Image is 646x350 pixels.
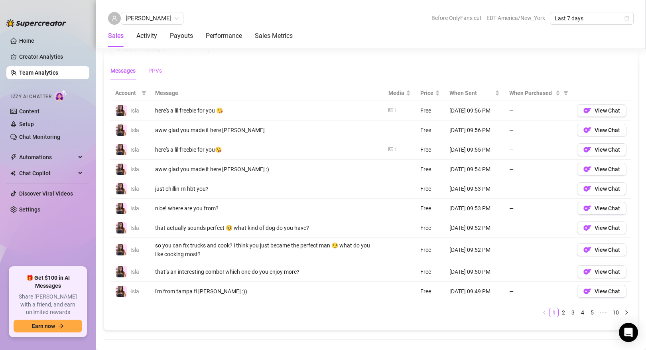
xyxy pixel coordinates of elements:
[540,308,549,317] button: left
[155,106,379,115] div: here's a lil freebie for you 😘
[416,282,445,301] td: Free
[595,205,620,212] span: View Chat
[504,262,572,282] td: —
[155,165,379,174] div: aww glad you made it here [PERSON_NAME] :)
[577,265,626,278] button: OFView Chat
[549,308,559,317] li: 1
[19,108,39,115] a: Content
[619,323,638,342] div: Open Intercom Messenger
[116,183,127,194] img: Isla
[388,89,404,97] span: Media
[116,286,127,297] img: Isla
[155,204,379,213] div: nice! where are you from?
[486,12,545,24] span: EDT America/New_York
[577,182,626,195] button: OFView Chat
[549,308,558,317] a: 1
[130,225,139,231] span: Isla
[610,308,622,317] li: 10
[416,85,445,101] th: Price
[130,146,139,153] span: Isla
[115,89,138,97] span: Account
[577,243,626,256] button: OFView Chat
[595,269,620,275] span: View Chat
[622,308,631,317] li: Next Page
[116,244,127,255] img: Isla
[577,227,626,233] a: OFView Chat
[140,87,148,99] span: filter
[595,166,620,172] span: View Chat
[577,249,626,255] a: OFView Chat
[445,282,504,301] td: [DATE] 09:49 PM
[19,50,83,63] a: Creator Analytics
[130,269,139,275] span: Isla
[563,91,568,95] span: filter
[394,146,397,154] div: 1
[504,238,572,262] td: —
[504,121,572,140] td: —
[122,44,204,53] input: Search messages
[583,185,591,193] img: OF
[577,129,626,135] a: OFView Chat
[136,31,157,41] div: Activity
[416,199,445,218] td: Free
[504,282,572,301] td: —
[578,308,587,317] a: 4
[14,293,82,316] span: Share [PERSON_NAME] with a friend, and earn unlimited rewards
[116,222,127,233] img: Isla
[110,66,136,75] div: Messages
[587,308,597,317] li: 5
[445,140,504,160] td: [DATE] 09:55 PM
[597,308,610,317] li: Next 5 Pages
[583,165,591,173] img: OF
[142,91,146,95] span: filter
[130,247,139,253] span: Isla
[58,323,64,329] span: arrow-right
[445,179,504,199] td: [DATE] 09:53 PM
[577,188,626,194] a: OFView Chat
[420,89,433,97] span: Price
[431,12,482,24] span: Before OnlyFans cut
[568,308,578,317] li: 3
[10,154,17,160] span: thunderbolt
[559,308,568,317] a: 2
[170,31,193,41] div: Payouts
[445,101,504,121] td: [DATE] 09:56 PM
[577,124,626,136] button: OFView Chat
[577,148,626,155] a: OFView Chat
[155,184,379,193] div: just chillin rn hbt you?
[155,287,379,296] div: i'm from tampa fl [PERSON_NAME] :))
[445,262,504,282] td: [DATE] 09:50 PM
[19,206,40,213] a: Settings
[569,308,577,317] a: 3
[504,199,572,218] td: —
[19,134,60,140] a: Chat Monitoring
[112,16,117,21] span: user
[126,12,179,24] span: camille
[116,125,127,136] img: Isla
[155,241,379,259] div: so you can fix trucks and cook? i think you just became the perfect man 😏 what do you like cookin...
[116,203,127,214] img: Isla
[130,288,139,295] span: Isla
[624,310,629,315] span: right
[19,151,76,164] span: Automations
[388,147,393,152] span: picture
[610,308,621,317] a: 10
[10,170,16,176] img: Chat Copilot
[583,224,591,232] img: OF
[504,140,572,160] td: —
[155,223,379,232] div: that actually sounds perfect 🥺 what kind of dog do you have?
[577,271,626,277] a: OFView Chat
[155,126,379,134] div: aww glad you made it here [PERSON_NAME]
[255,31,293,41] div: Sales Metrics
[416,218,445,238] td: Free
[624,16,629,21] span: calendar
[445,199,504,218] td: [DATE] 09:53 PM
[148,66,162,75] div: PPVs
[116,105,127,116] img: Isla
[384,85,416,101] th: Media
[577,285,626,298] button: OFView Chat
[445,85,504,101] th: When Sent
[595,107,620,114] span: View Chat
[597,308,610,317] span: •••
[116,164,127,175] img: Isla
